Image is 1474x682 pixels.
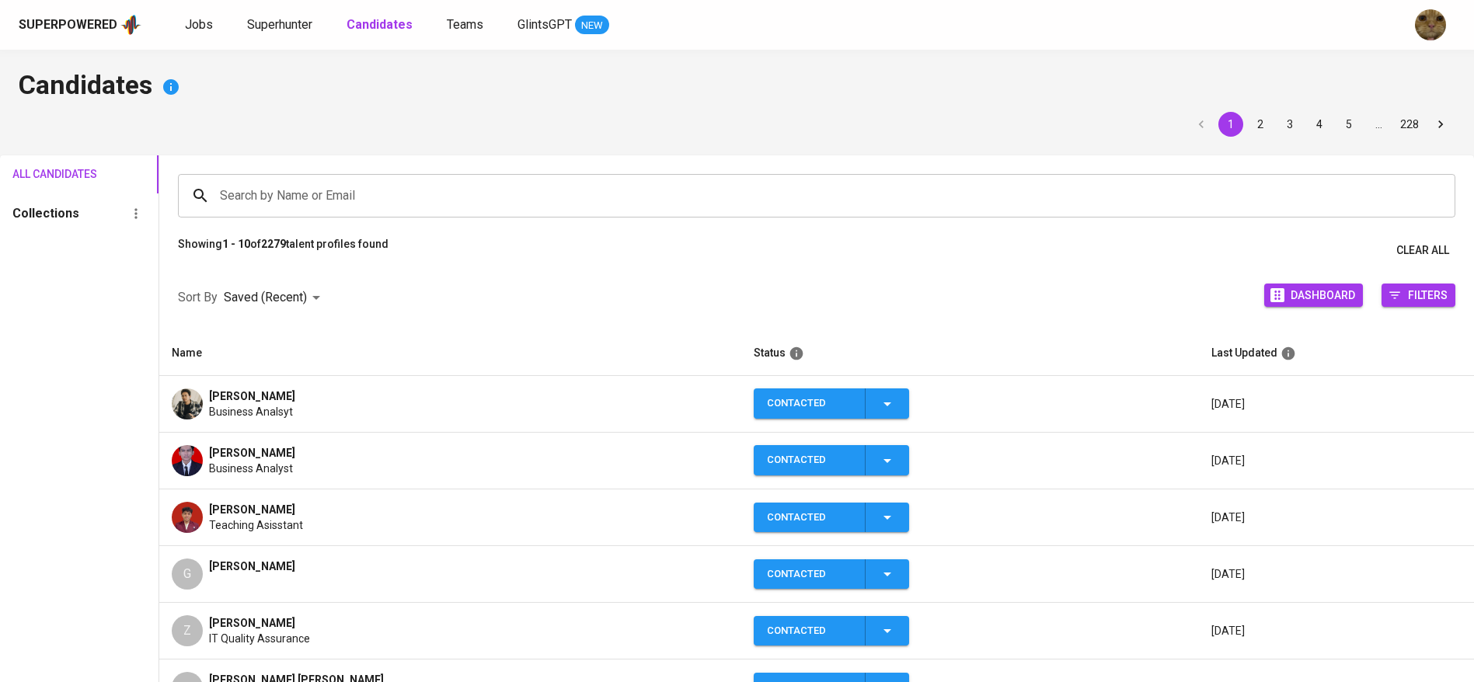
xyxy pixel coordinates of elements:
[185,17,213,32] span: Jobs
[224,288,307,307] p: Saved (Recent)
[1396,112,1423,137] button: Go to page 228
[517,16,609,35] a: GlintsGPT NEW
[767,559,852,590] div: Contacted
[1408,284,1448,305] span: Filters
[19,16,117,34] div: Superpowered
[767,388,852,419] div: Contacted
[159,331,741,376] th: Name
[1390,236,1455,265] button: Clear All
[120,13,141,37] img: app logo
[185,16,216,35] a: Jobs
[347,17,413,32] b: Candidates
[19,13,141,37] a: Superpoweredapp logo
[209,404,293,419] span: Business Analsyt
[1264,284,1363,307] button: Dashboard
[447,16,486,35] a: Teams
[1428,112,1453,137] button: Go to next page
[12,203,79,224] h6: Collections
[209,502,295,517] span: [PERSON_NAME]
[1211,510,1462,525] p: [DATE]
[754,559,909,590] button: Contacted
[1187,112,1455,137] nav: pagination navigation
[172,558,203,590] div: G
[767,445,852,475] div: Contacted
[1307,112,1332,137] button: Go to page 4
[754,445,909,475] button: Contacted
[741,331,1199,376] th: Status
[517,17,572,32] span: GlintsGPT
[224,284,326,312] div: Saved (Recent)
[1248,112,1273,137] button: Go to page 2
[1199,331,1474,376] th: Last Updated
[172,445,203,476] img: bf7c673df38c3055dca41299afb7df72.jpg
[178,288,218,307] p: Sort By
[247,16,315,35] a: Superhunter
[172,502,203,533] img: 4976aaf74b9fc3edfa6676f72649cecb.png
[209,517,303,533] span: Teaching Asisstant
[247,17,312,32] span: Superhunter
[1291,284,1355,305] span: Dashboard
[767,616,852,646] div: Contacted
[754,503,909,533] button: Contacted
[754,616,909,646] button: Contacted
[261,238,286,250] b: 2279
[1211,566,1462,582] p: [DATE]
[1211,396,1462,412] p: [DATE]
[12,165,78,184] span: All Candidates
[19,68,1455,106] h4: Candidates
[754,388,909,419] button: Contacted
[209,615,295,631] span: [PERSON_NAME]
[1211,453,1462,468] p: [DATE]
[1415,9,1446,40] img: ec6c0910-f960-4a00-a8f8-c5744e41279e.jpg
[1336,112,1361,137] button: Go to page 5
[209,445,295,461] span: [PERSON_NAME]
[1211,623,1462,639] p: [DATE]
[1396,241,1449,260] span: Clear All
[447,17,483,32] span: Teams
[178,236,389,265] p: Showing of talent profiles found
[347,16,416,35] a: Candidates
[172,615,203,646] div: Z
[1277,112,1302,137] button: Go to page 3
[209,388,295,404] span: [PERSON_NAME]
[1366,117,1391,132] div: …
[767,503,852,533] div: Contacted
[1382,284,1455,307] button: Filters
[209,631,310,646] span: IT Quality Assurance
[209,558,295,574] span: [PERSON_NAME]
[172,388,203,419] img: 46400178314a5ee1650ec6bafa7e0a59.jpg
[575,18,609,33] span: NEW
[222,238,250,250] b: 1 - 10
[209,461,293,476] span: Business Analyst
[1218,112,1243,137] button: page 1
